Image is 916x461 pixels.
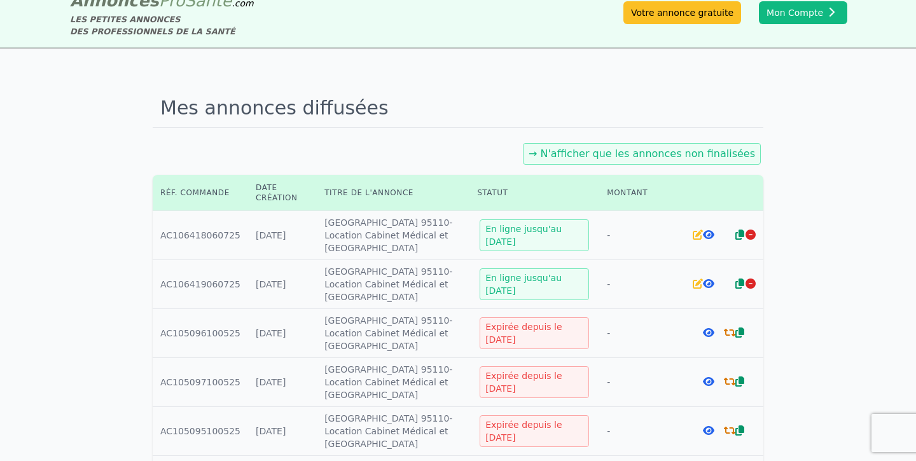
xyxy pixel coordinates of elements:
th: Montant [599,175,684,211]
i: Dupliquer l'annonce [735,327,744,338]
i: Editer l'annonce [693,230,703,240]
i: Voir l'annonce [703,230,714,240]
a: Votre annonce gratuite [623,1,741,24]
td: [GEOGRAPHIC_DATA] 95110-Location Cabinet Médical et [GEOGRAPHIC_DATA] [317,260,469,309]
i: Dupliquer l'annonce [735,425,744,436]
td: [DATE] [248,309,317,358]
td: [GEOGRAPHIC_DATA] 95110-Location Cabinet Médical et [GEOGRAPHIC_DATA] [317,407,469,456]
td: AC105096100525 [153,309,248,358]
td: [GEOGRAPHIC_DATA] 95110-Location Cabinet Médical et [GEOGRAPHIC_DATA] [317,211,469,260]
th: Date création [248,175,317,211]
td: - [599,358,684,407]
div: En ligne jusqu'au [DATE] [480,219,589,251]
td: AC105097100525 [153,358,248,407]
i: Voir l'annonce [703,279,714,289]
td: AC106418060725 [153,211,248,260]
i: Voir l'annonce [703,425,714,436]
div: En ligne jusqu'au [DATE] [480,268,589,300]
td: - [599,407,684,456]
td: [DATE] [248,358,317,407]
i: Dupliquer l'annonce [735,279,744,289]
a: → N'afficher que les annonces non finalisées [529,148,755,160]
h1: Mes annonces diffusées [153,89,763,128]
td: - [599,260,684,309]
td: AC105095100525 [153,407,248,456]
td: [DATE] [248,407,317,456]
button: Mon Compte [759,1,847,24]
td: [GEOGRAPHIC_DATA] 95110-Location Cabinet Médical et [GEOGRAPHIC_DATA] [317,358,469,407]
td: AC106419060725 [153,260,248,309]
i: Renouveler la commande [724,327,735,338]
td: - [599,211,684,260]
th: Réf. commande [153,175,248,211]
td: [DATE] [248,260,317,309]
i: Voir l'annonce [703,327,714,338]
i: Voir l'annonce [703,376,714,387]
i: Renouveler la commande [724,376,735,387]
td: [GEOGRAPHIC_DATA] 95110-Location Cabinet Médical et [GEOGRAPHIC_DATA] [317,309,469,358]
i: Arrêter la diffusion de l'annonce [746,279,756,289]
td: - [599,309,684,358]
div: Expirée depuis le [DATE] [480,317,589,349]
i: Renouveler la commande [724,425,735,436]
th: Statut [469,175,599,211]
i: Editer l'annonce [693,279,703,289]
td: [DATE] [248,211,317,260]
i: Dupliquer l'annonce [735,376,744,387]
i: Dupliquer l'annonce [735,230,744,240]
i: Arrêter la diffusion de l'annonce [746,230,756,240]
div: Expirée depuis le [DATE] [480,415,589,447]
div: Expirée depuis le [DATE] [480,366,589,398]
div: LES PETITES ANNONCES DES PROFESSIONNELS DE LA SANTÉ [70,13,254,38]
th: Titre de l'annonce [317,175,469,211]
